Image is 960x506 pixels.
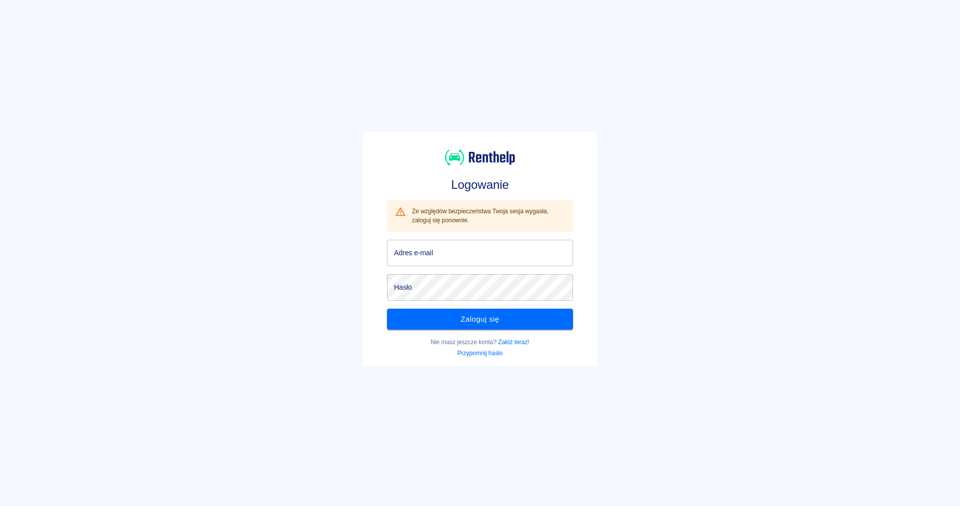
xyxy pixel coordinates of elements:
[412,203,565,229] div: Ze względów bezpieczeństwa Twoja sesja wygasła, zaloguj się ponownie.
[445,148,515,167] img: Renthelp logo
[457,350,503,357] a: Przypomnij hasło
[387,338,573,347] p: Nie masz jeszcze konta?
[498,339,529,346] a: Załóż teraz!
[387,309,573,330] button: Zaloguj się
[387,178,573,192] h3: Logowanie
